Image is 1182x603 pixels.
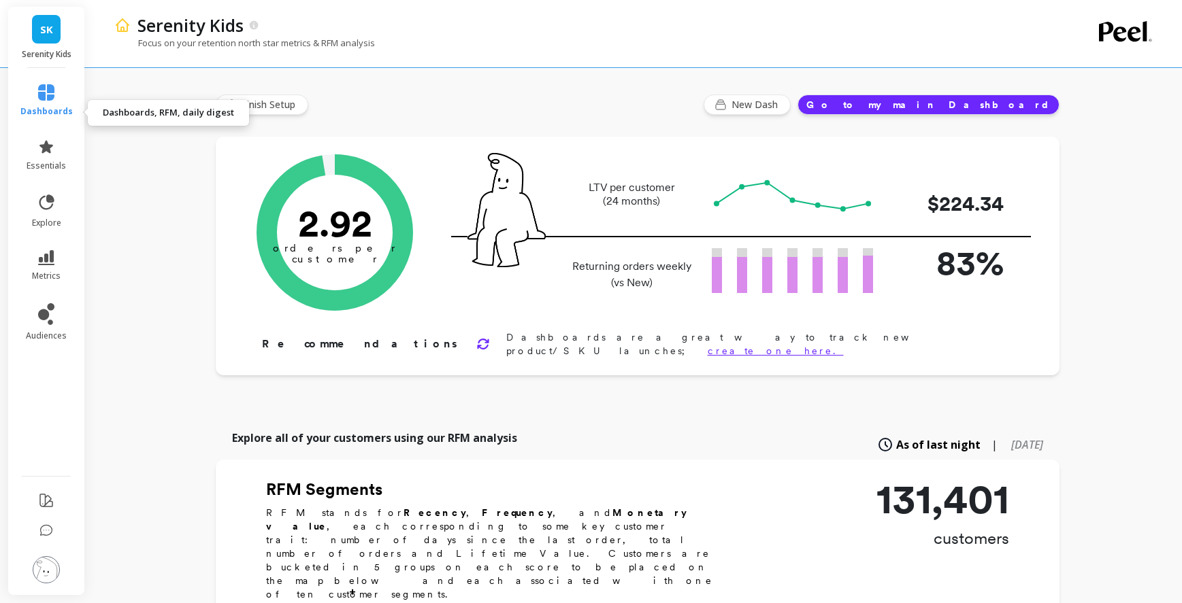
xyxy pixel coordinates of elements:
span: dashboards [20,106,73,117]
p: Focus on your retention north star metrics & RFM analysis [114,37,375,49]
span: explore [32,218,61,228]
span: | [991,436,998,453]
h2: RFM Segments [266,479,729,500]
p: customers [876,528,1009,549]
p: Serenity Kids [137,14,244,37]
b: Recency [404,507,466,518]
p: 131,401 [876,479,1009,519]
span: New Dash [732,98,782,111]
p: Recommendations [262,336,460,352]
tspan: customer [291,253,378,265]
a: create one here. [708,345,844,356]
img: header icon [114,17,131,33]
text: 2.92 [297,201,372,245]
span: essentials [27,160,66,171]
button: Go to my main Dashboard [798,94,1060,115]
span: As of last night [896,436,981,453]
button: New Dash [704,94,791,115]
tspan: orders per [273,242,397,254]
p: Dashboards are a great way to track new product/SKU launches; [506,330,1016,358]
p: RFM stands for , , and , each corresponding to some key customer trait: number of days since the ... [266,506,729,601]
p: Returning orders weekly (vs New) [568,258,695,291]
span: metrics [32,271,61,281]
img: pal seatted on line [467,153,546,267]
b: Frequency [482,507,553,518]
p: LTV per customer (24 months) [568,181,695,208]
span: SK [40,22,53,37]
span: [DATE] [1011,437,1043,452]
button: Finish Setup [216,94,308,115]
span: audiences [26,330,67,341]
span: Finish Setup [242,98,299,111]
p: Explore all of your customers using our RFM analysis [232,430,517,446]
p: Serenity Kids [22,49,71,60]
img: profile picture [33,556,60,583]
p: 83% [895,237,1004,288]
p: $224.34 [895,188,1004,219]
